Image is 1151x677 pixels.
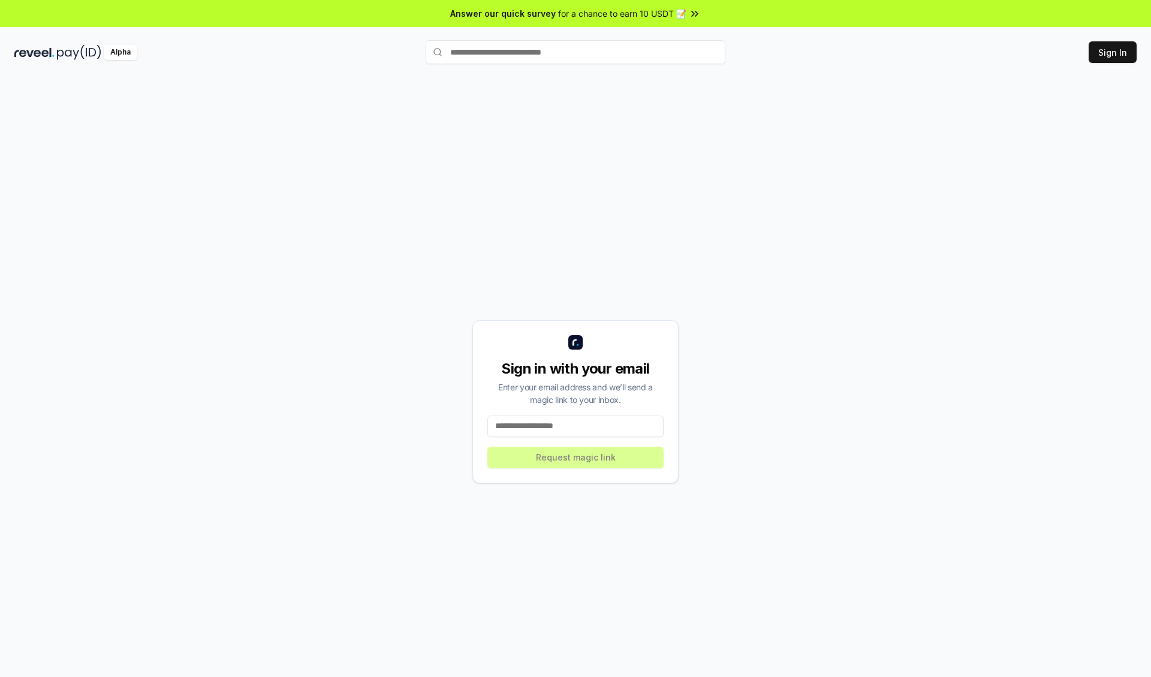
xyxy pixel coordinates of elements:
div: Sign in with your email [487,359,664,378]
img: logo_small [568,335,583,350]
div: Enter your email address and we’ll send a magic link to your inbox. [487,381,664,406]
button: Sign In [1089,41,1137,63]
div: Alpha [104,45,137,60]
span: for a chance to earn 10 USDT 📝 [558,7,686,20]
img: reveel_dark [14,45,55,60]
img: pay_id [57,45,101,60]
span: Answer our quick survey [450,7,556,20]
